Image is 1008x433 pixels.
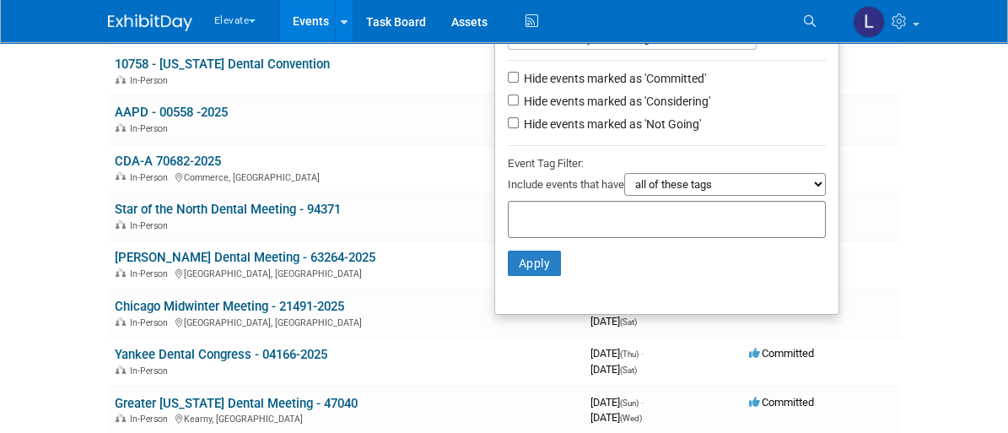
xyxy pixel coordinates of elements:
[520,93,710,110] label: Hide events marked as 'Considering'
[130,317,173,328] span: In-Person
[590,315,637,327] span: [DATE]
[116,75,126,84] img: In-Person Event
[116,172,126,181] img: In-Person Event
[130,123,173,134] span: In-Person
[620,414,642,423] span: (Wed)
[116,268,126,277] img: In-Person Event
[620,349,639,359] span: (Thu)
[590,396,644,409] span: [DATE]
[641,396,644,409] span: -
[115,202,341,217] a: Star of the North Dental Meeting - 94371
[115,315,577,328] div: [GEOGRAPHIC_DATA], [GEOGRAPHIC_DATA]
[590,363,637,376] span: [DATE]
[130,172,173,183] span: In-Person
[108,14,192,31] img: ExhibitDay
[115,250,375,265] a: [PERSON_NAME] Dental Meeting - 63264-2025
[749,347,814,360] span: Committed
[116,123,126,132] img: In-Person Event
[508,251,562,276] button: Apply
[641,347,644,360] span: -
[115,154,221,169] a: CDA-A 70682-2025
[620,398,639,408] span: (Sun)
[115,57,330,72] a: 10758 - [US_STATE] Dental Convention
[130,220,173,231] span: In-Person
[620,365,637,375] span: (Sat)
[115,396,358,411] a: Greater [US_STATE] Dental Meeting - 47040
[590,347,644,360] span: [DATE]
[590,411,642,424] span: [DATE]
[116,220,126,229] img: In-Person Event
[853,6,885,38] img: Lori Stewart
[115,266,577,279] div: [GEOGRAPHIC_DATA], [GEOGRAPHIC_DATA]
[508,154,826,173] div: Event Tag Filter:
[115,411,577,425] div: Kearny, [GEOGRAPHIC_DATA]
[620,317,637,327] span: (Sat)
[116,317,126,326] img: In-Person Event
[116,414,126,422] img: In-Person Event
[130,365,173,376] span: In-Person
[520,70,706,87] label: Hide events marked as 'Committed'
[115,170,577,183] div: Commerce, [GEOGRAPHIC_DATA]
[130,75,173,86] span: In-Person
[520,116,701,133] label: Hide events marked as 'Not Going'
[130,414,173,425] span: In-Person
[115,299,344,314] a: Chicago Midwinter Meeting - 21491-2025
[115,347,327,362] a: Yankee Dental Congress - 04166-2025
[508,173,826,201] div: Include events that have
[749,396,814,409] span: Committed
[116,365,126,374] img: In-Person Event
[115,105,228,120] a: AAPD - 00558 -2025
[130,268,173,279] span: In-Person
